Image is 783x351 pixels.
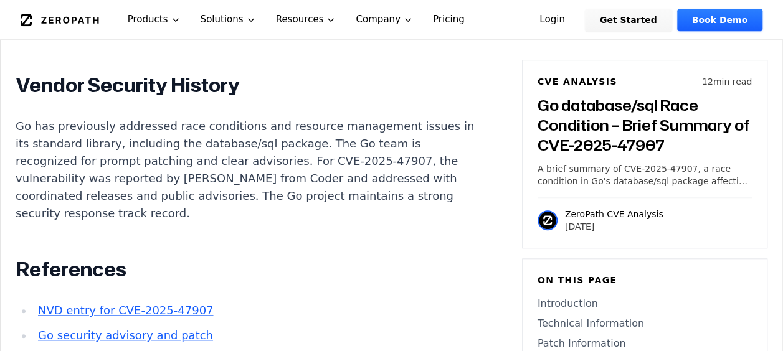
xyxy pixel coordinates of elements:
[538,75,617,88] h6: CVE Analysis
[538,336,752,351] a: Patch Information
[677,9,762,31] a: Book Demo
[585,9,672,31] a: Get Started
[38,304,213,317] a: NVD entry for CVE-2025-47907
[538,210,558,230] img: ZeroPath CVE Analysis
[16,73,479,98] h2: Vendor Security History
[538,274,752,286] h6: On this page
[538,162,752,187] p: A brief summary of CVE-2025-47907, a race condition in Go's database/sql package affecting query ...
[16,118,479,222] p: Go has previously addressed race conditions and resource management issues in its standard librar...
[538,316,752,331] a: Technical Information
[538,296,752,311] a: Introduction
[702,75,752,88] p: 12 min read
[524,9,580,31] a: Login
[16,257,479,282] h2: References
[565,220,663,233] p: [DATE]
[38,329,213,342] a: Go security advisory and patch
[538,95,752,155] h3: Go database/sql Race Condition – Brief Summary of CVE-2025-47907
[565,208,663,220] p: ZeroPath CVE Analysis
